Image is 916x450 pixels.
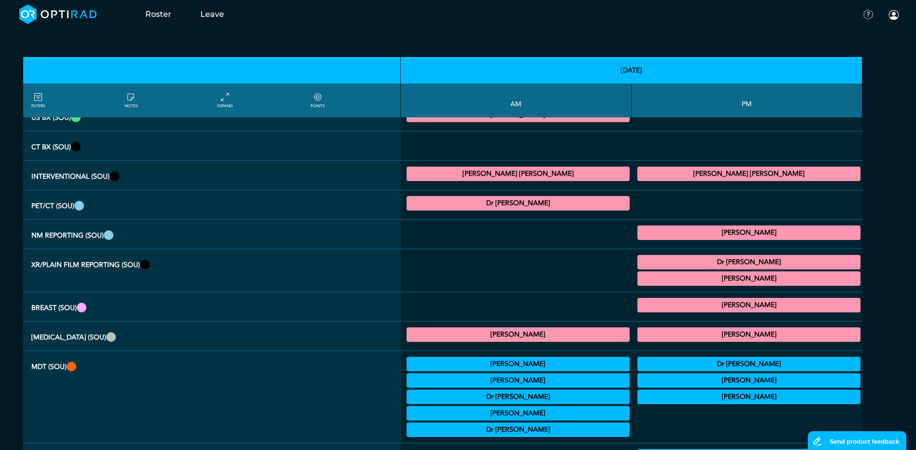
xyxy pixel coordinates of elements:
div: FLU General Adult 10:00 - 13:00 [407,327,630,342]
summary: Dr [PERSON_NAME] [408,424,628,436]
div: Stroke 09:00 - 10:30 [407,390,630,404]
div: BR Symptomatic Clinic 14:30 - 17:30 [637,298,860,312]
a: collapse/expand expected points [310,92,324,109]
th: Interventional (SOU) [23,161,401,190]
th: XR/Plain Film Reporting (SOU) [23,249,401,292]
summary: [PERSON_NAME] [408,329,628,340]
th: MDT (SOU) [23,351,401,443]
summary: [PERSON_NAME] [639,299,859,311]
summary: [PERSON_NAME] [639,273,859,284]
a: FILTERS [31,92,45,109]
div: IR General Diagnostic/IR General Interventional 09:00 - 13:00 [407,167,630,181]
summary: [PERSON_NAME] [408,375,628,386]
div: MDT 13:00 - 14:00 [637,357,860,371]
th: Breast (SOU) [23,292,401,322]
summary: [PERSON_NAME] [639,329,859,340]
summary: Dr [PERSON_NAME] [639,256,859,268]
th: PET/CT (SOU) [23,190,401,220]
div: Lung 08:00 - 10:00 [407,357,630,371]
div: NM Planar 13:00 - 14:00 [637,225,860,240]
summary: Dr [PERSON_NAME] [408,197,628,209]
th: Fluoro (SOU) [23,322,401,351]
div: IR General Diagnostic/IR General Interventional 13:00 - 17:00 [637,167,860,181]
th: NM Reporting (SOU) [23,220,401,249]
div: NM Planar 07:15 - 09:00 [407,196,630,211]
div: Breast 13:30 - 14:30 [637,373,860,388]
summary: [PERSON_NAME] [408,358,628,370]
div: Breast 08:00 - 11:00 [407,373,630,388]
div: General XR 15:00 - 17:00 [637,255,860,269]
div: NORAD 09:30 - 11:30 [407,422,630,437]
th: CT Bx (SOU) [23,131,401,161]
th: [DATE] [401,57,863,84]
div: Breast 13:30 - 14:30 [637,390,860,404]
div: General FLU 14:00 - 17:00 [637,327,860,342]
summary: [PERSON_NAME] [639,391,859,403]
th: PM [632,84,862,117]
a: show/hide notes [125,92,138,109]
div: Neuro-oncology MDT 09:30 - 11:30 [407,406,630,421]
summary: [PERSON_NAME] [639,227,859,239]
summary: [PERSON_NAME] [408,408,628,419]
div: General XR 17:30 - 18:00 [637,271,860,286]
img: brand-opti-rad-logos-blue-and-white-d2f68631ba2948856bd03f2d395fb146ddc8fb01b4b6e9315ea85fa773367... [19,4,97,24]
summary: [PERSON_NAME] [PERSON_NAME] [408,168,628,180]
a: collapse/expand entries [217,92,233,109]
summary: [PERSON_NAME] [639,375,859,386]
th: AM [401,84,632,117]
summary: Dr [PERSON_NAME] [408,391,628,403]
summary: Dr [PERSON_NAME] [639,358,859,370]
summary: [PERSON_NAME] [PERSON_NAME] [639,168,859,180]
